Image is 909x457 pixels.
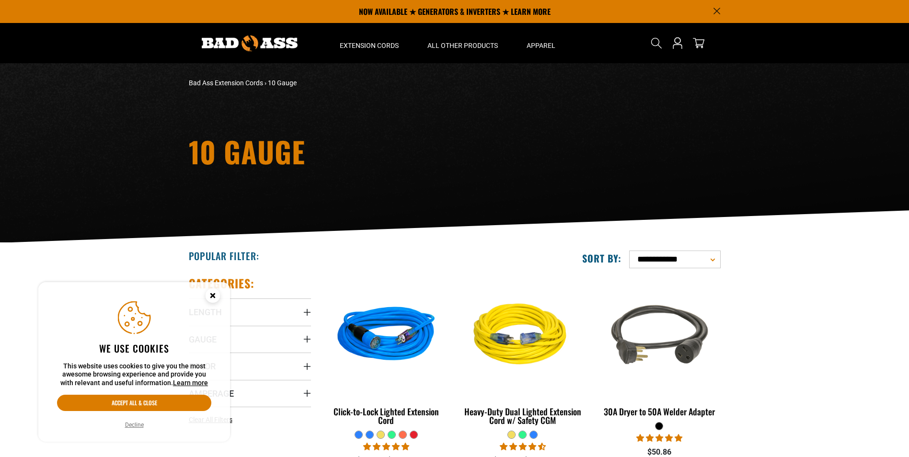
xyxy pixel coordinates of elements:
aside: Cookie Consent [38,282,230,442]
div: 30A Dryer to 50A Welder Adapter [598,407,720,416]
summary: Amperage [189,380,311,407]
summary: Extension Cords [325,23,413,63]
a: Learn more [173,379,208,387]
span: Apparel [527,41,555,50]
img: black [599,281,720,391]
span: Extension Cords [340,41,399,50]
h2: Categories: [189,276,255,291]
h2: We use cookies [57,342,211,354]
label: Sort by: [582,252,621,264]
h2: Popular Filter: [189,250,259,262]
div: Heavy-Duty Dual Lighted Extension Cord w/ Safety CGM [461,407,584,424]
span: 5.00 stars [636,434,682,443]
summary: Length [189,298,311,325]
a: Bad Ass Extension Cords [189,79,263,87]
nav: breadcrumbs [189,78,539,88]
img: Bad Ass Extension Cords [202,35,298,51]
a: black 30A Dryer to 50A Welder Adapter [598,276,720,422]
h1: 10 Gauge [189,137,539,166]
summary: Color [189,353,311,379]
span: 4.87 stars [363,442,409,451]
a: yellow Heavy-Duty Dual Lighted Extension Cord w/ Safety CGM [461,276,584,430]
p: This website uses cookies to give you the most awesome browsing experience and provide you with r... [57,362,211,388]
span: 4.64 stars [500,442,546,451]
span: All Other Products [427,41,498,50]
img: yellow [462,281,583,391]
a: blue Click-to-Lock Lighted Extension Cord [325,276,448,430]
summary: Gauge [189,326,311,353]
summary: All Other Products [413,23,512,63]
div: Click-to-Lock Lighted Extension Cord [325,407,448,424]
span: › [265,79,266,87]
span: 10 Gauge [268,79,297,87]
img: blue [326,281,447,391]
button: Decline [122,420,147,430]
button: Accept all & close [57,395,211,411]
summary: Search [649,35,664,51]
summary: Apparel [512,23,570,63]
